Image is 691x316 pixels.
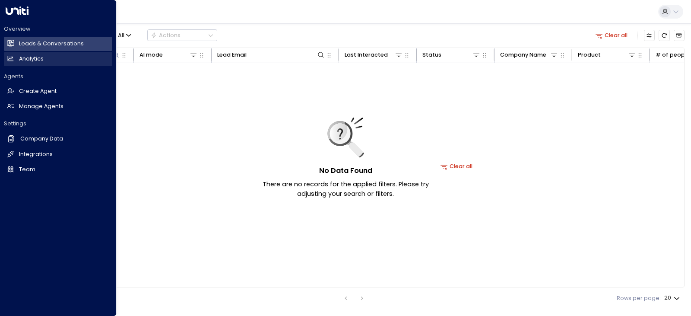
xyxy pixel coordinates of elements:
div: 20 [664,292,681,304]
div: Status [422,50,481,60]
div: Last Interacted [345,50,403,60]
h2: Manage Agents [19,102,63,111]
div: Last Interacted [345,50,388,60]
span: Refresh [659,30,669,41]
p: There are no records for the applied filters. Please try adjusting your search or filters. [248,180,443,198]
div: Product [578,50,601,60]
a: Analytics [4,52,112,66]
nav: pagination navigation [340,293,368,303]
a: Company Data [4,131,112,146]
label: Rows per page: [617,294,661,303]
h2: Team [19,166,35,174]
button: Archived Leads [674,30,685,41]
button: Clear all [593,30,631,41]
button: Customize [644,30,655,41]
h2: Integrations [19,150,53,159]
h2: Company Data [20,135,63,143]
h2: Overview [4,25,112,33]
h2: Agents [4,73,112,80]
button: Clear all [437,161,476,172]
button: Actions [147,29,217,41]
div: Actions [151,32,181,39]
div: Lead Email [217,50,326,60]
div: Status [422,50,441,60]
h2: Analytics [19,55,44,63]
span: All [118,32,124,38]
div: AI mode [139,50,163,60]
div: Company Name [500,50,546,60]
div: Lead Email [217,50,247,60]
a: Integrations [4,147,112,162]
a: Manage Agents [4,99,112,114]
h2: Settings [4,120,112,128]
div: AI mode [139,50,198,60]
h2: Create Agent [19,87,57,96]
div: Company Name [500,50,559,60]
a: Team [4,163,112,177]
div: # of people [656,50,690,60]
h5: No Data Found [319,166,372,176]
div: Button group with a nested menu [147,29,217,41]
a: Leads & Conversations [4,37,112,51]
div: Product [578,50,637,60]
a: Create Agent [4,84,112,99]
h2: Leads & Conversations [19,40,84,48]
